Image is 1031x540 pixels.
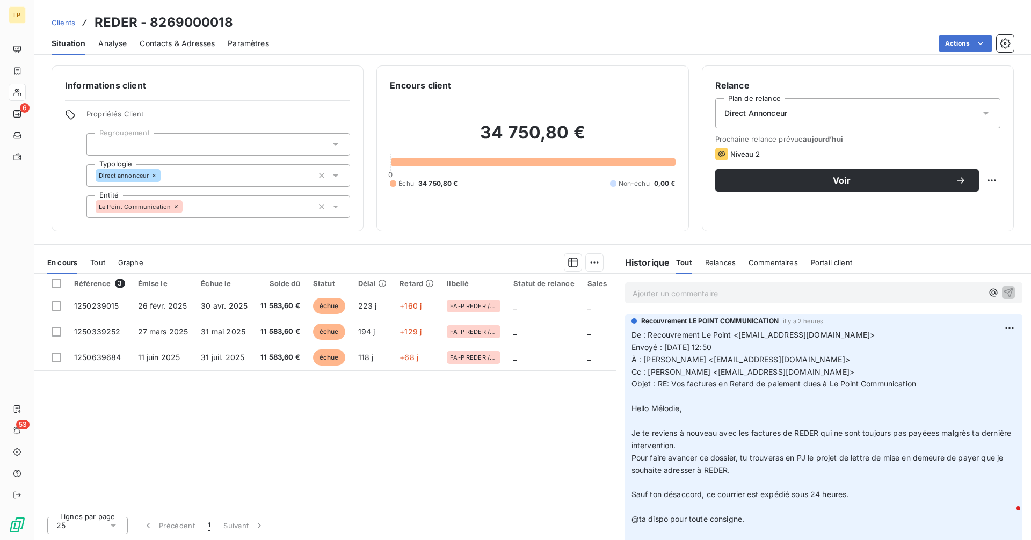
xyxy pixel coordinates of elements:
[450,303,497,309] span: FA-P REDER /REDER
[358,279,387,288] div: Délai
[783,318,823,324] span: il y a 2 heures
[398,179,414,188] span: Échu
[140,38,215,49] span: Contacts & Adresses
[513,353,517,362] span: _
[749,258,798,267] span: Commentaires
[98,38,127,49] span: Analyse
[390,122,675,154] h2: 34 750,80 €
[587,327,591,336] span: _
[74,279,125,288] div: Référence
[313,298,345,314] span: échue
[228,38,269,49] span: Paramètres
[56,520,66,531] span: 25
[9,6,26,24] div: LP
[217,514,271,537] button: Suivant
[400,353,418,362] span: +68 j
[994,503,1020,529] iframe: Intercom live chat
[631,490,849,499] span: Sauf ton désaccord, ce courrier est expédié sous 24 heures.
[138,327,188,336] span: 27 mars 2025
[939,35,992,52] button: Actions
[587,279,607,288] div: Sales
[631,428,1014,450] span: Je te reviens à nouveau avec les factures de REDER qui ne sont toujours pas payéees malgrès ta de...
[654,179,676,188] span: 0,00 €
[631,514,745,523] span: @ta dispo pour toute consigne.
[47,258,77,267] span: En cours
[450,329,497,335] span: FA-P REDER /REDER
[400,327,422,336] span: +129 j
[99,203,171,210] span: Le Point Communication
[260,279,300,288] div: Solde dû
[74,301,119,310] span: 1250239015
[95,13,233,32] h3: REDER - 8269000018
[313,324,345,340] span: échue
[730,150,760,158] span: Niveau 2
[803,135,843,143] span: aujourd’hui
[616,256,670,269] h6: Historique
[715,169,979,192] button: Voir
[16,420,30,429] span: 53
[201,327,245,336] span: 31 mai 2025
[513,279,575,288] div: Statut de relance
[400,301,422,310] span: +160 j
[619,179,650,188] span: Non-échu
[400,279,434,288] div: Retard
[115,279,125,288] span: 3
[631,355,850,364] span: À : [PERSON_NAME] <[EMAIL_ADDRESS][DOMAIN_NAME]>
[705,258,736,267] span: Relances
[52,17,75,28] a: Clients
[513,301,517,310] span: _
[65,79,350,92] h6: Informations client
[183,202,191,211] input: Ajouter une valeur
[138,353,180,362] span: 11 juin 2025
[631,342,711,352] span: Envoyé : [DATE] 12:50
[260,326,300,337] span: 11 583,60 €
[631,379,916,388] span: Objet : RE: Vos factures en Retard de paiement dues à Le Point Communication
[260,301,300,311] span: 11 583,60 €
[52,18,75,27] span: Clients
[447,279,500,288] div: libellé
[201,353,244,362] span: 31 juil. 2025
[724,108,787,119] span: Direct Annonceur
[96,140,104,149] input: Ajouter une valeur
[715,135,1000,143] span: Prochaine relance prévue
[86,110,350,125] span: Propriétés Client
[641,316,779,326] span: Recouvrement LE POINT COMMUNICATION
[631,404,682,413] span: Hello Mélodie,
[631,453,1006,475] span: Pour faire avancer ce dossier, tu trouveras en PJ le projet de lettre de mise en demeure de payer...
[74,327,121,336] span: 1250339252
[631,330,875,339] span: De : Recouvrement Le Point <[EMAIL_ADDRESS][DOMAIN_NAME]>
[74,353,121,362] span: 1250639684
[52,38,85,49] span: Situation
[208,520,210,531] span: 1
[313,279,345,288] div: Statut
[136,514,201,537] button: Précédent
[811,258,852,267] span: Portail client
[358,301,377,310] span: 223 j
[513,327,517,336] span: _
[358,353,374,362] span: 118 j
[20,103,30,113] span: 6
[587,353,591,362] span: _
[728,176,955,185] span: Voir
[676,258,692,267] span: Tout
[358,327,375,336] span: 194 j
[201,301,248,310] span: 30 avr. 2025
[587,301,591,310] span: _
[390,79,451,92] h6: Encours client
[201,279,248,288] div: Échue le
[418,179,458,188] span: 34 750,80 €
[90,258,105,267] span: Tout
[161,171,169,180] input: Ajouter une valeur
[9,516,26,534] img: Logo LeanPay
[118,258,143,267] span: Graphe
[450,354,497,361] span: FA-P REDER /REDER
[631,367,854,376] span: Cc : [PERSON_NAME] <[EMAIL_ADDRESS][DOMAIN_NAME]>
[99,172,149,179] span: Direct annonceur
[201,514,217,537] button: 1
[388,170,393,179] span: 0
[715,79,1000,92] h6: Relance
[138,301,187,310] span: 26 févr. 2025
[260,352,300,363] span: 11 583,60 €
[313,349,345,366] span: échue
[138,279,188,288] div: Émise le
